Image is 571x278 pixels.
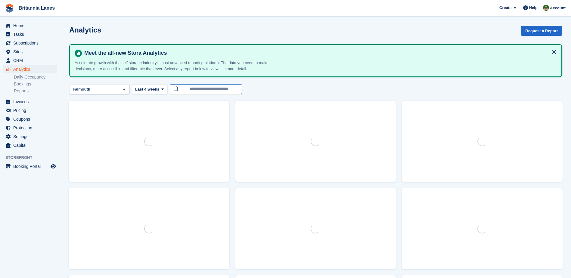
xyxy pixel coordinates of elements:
[3,39,57,47] a: menu
[16,3,57,13] a: Britannia Lanes
[5,155,60,161] span: Storefront
[13,30,49,39] span: Tasks
[521,26,562,36] button: Request a Report
[72,86,93,92] div: Falmouth
[3,30,57,39] a: menu
[3,48,57,56] a: menu
[13,132,49,141] span: Settings
[3,132,57,141] a: menu
[132,84,167,94] button: Last 4 weeks
[50,163,57,170] a: Preview store
[13,115,49,123] span: Coupons
[75,60,285,72] p: Accelerate growth with the self storage industry's most advanced reporting platform. The data you...
[3,162,57,171] a: menu
[3,56,57,65] a: menu
[69,26,101,34] h2: Analytics
[13,48,49,56] span: Sites
[13,106,49,115] span: Pricing
[82,50,557,57] h4: Meet the all-new Stora Analytics
[13,65,49,73] span: Analytics
[3,97,57,106] a: menu
[3,21,57,30] a: menu
[13,124,49,132] span: Protection
[529,5,538,11] span: Help
[13,56,49,65] span: CRM
[3,115,57,123] a: menu
[499,5,511,11] span: Create
[14,81,57,87] a: Bookings
[13,39,49,47] span: Subscriptions
[13,162,49,171] span: Booking Portal
[13,97,49,106] span: Invoices
[3,65,57,73] a: menu
[3,124,57,132] a: menu
[5,4,14,13] img: stora-icon-8386f47178a22dfd0bd8f6a31ec36ba5ce8667c1dd55bd0f319d3a0aa187defe.svg
[3,141,57,150] a: menu
[13,141,49,150] span: Capital
[3,106,57,115] a: menu
[14,74,57,80] a: Daily Occupancy
[135,86,159,92] span: Last 4 weeks
[14,88,57,94] a: Reports
[13,21,49,30] span: Home
[543,5,549,11] img: Sam Wooldridge
[550,5,566,11] span: Account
